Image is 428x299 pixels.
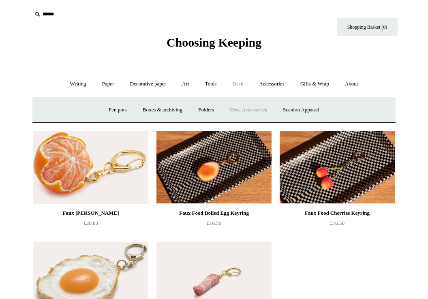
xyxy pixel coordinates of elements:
a: Faux Food Boiled Egg Keyring Faux Food Boiled Egg Keyring [156,131,272,204]
div: Faux Food Cherries Keyring [282,208,393,218]
img: Faux Clementine Keyring [33,131,148,204]
span: Choosing Keeping [167,36,261,49]
a: Gifts & Wrap [293,73,336,95]
a: Desk Accessories [223,99,274,121]
a: Faux [PERSON_NAME] £20.00 [33,208,148,241]
img: Faux Food Boiled Egg Keyring [156,131,272,204]
div: Faux Food Boiled Egg Keyring [158,208,270,218]
a: About [338,73,366,95]
a: Faux Food Cherries Keyring £16.50 [280,208,395,241]
span: £16.50 [207,220,221,226]
a: Choosing Keeping [167,42,261,48]
img: Faux Food Cherries Keyring [280,131,395,204]
a: Decorative paper [123,73,173,95]
a: Faux Clementine Keyring Faux Clementine Keyring [33,131,148,204]
a: Shopping Basket (0) [337,18,398,36]
a: Scanlon Apparati [276,99,327,121]
a: Pen pots [101,99,134,121]
span: £20.00 [83,220,98,226]
a: Writing [63,73,94,95]
a: Faux Food Cherries Keyring Faux Food Cherries Keyring [280,131,395,204]
a: Faux Food Boiled Egg Keyring £16.50 [156,208,272,241]
a: Boxes & archiving [135,99,190,121]
a: Desk [225,73,251,95]
a: Tools [198,73,224,95]
a: Accessories [252,73,292,95]
span: £16.50 [330,220,345,226]
div: Faux [PERSON_NAME] [35,208,146,218]
a: Folders [191,99,221,121]
a: Art [175,73,196,95]
a: Paper [95,73,122,95]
